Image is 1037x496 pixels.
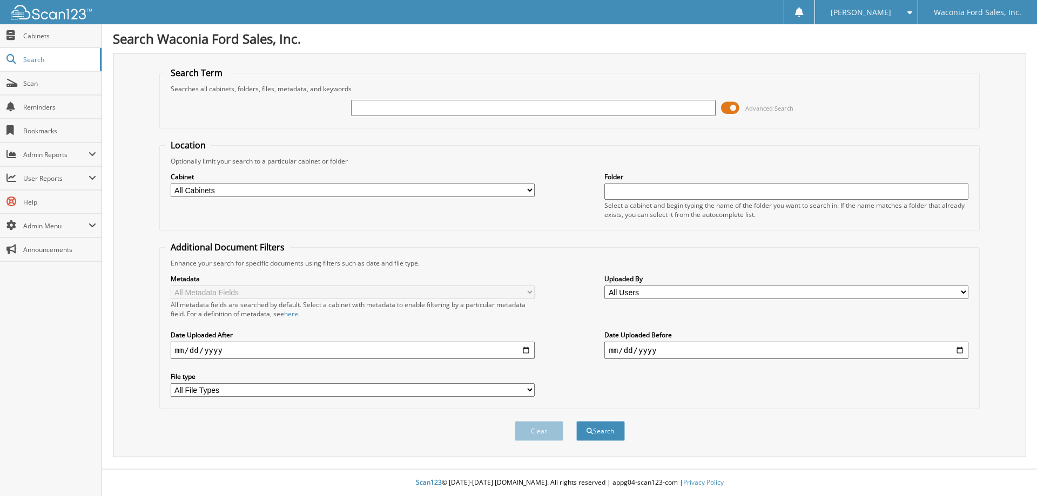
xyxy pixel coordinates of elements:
span: [PERSON_NAME] [831,9,891,16]
label: Uploaded By [604,274,968,283]
legend: Search Term [165,67,228,79]
span: Admin Menu [23,221,89,230]
div: © [DATE]-[DATE] [DOMAIN_NAME]. All rights reserved | appg04-scan123-com | [102,470,1037,496]
div: All metadata fields are searched by default. Select a cabinet with metadata to enable filtering b... [171,300,535,318]
label: File type [171,372,535,381]
img: scan123-logo-white.svg [11,5,92,19]
iframe: Chat Widget [983,444,1037,496]
h1: Search Waconia Ford Sales, Inc. [113,30,1026,47]
label: Cabinet [171,172,535,181]
a: here [284,309,298,318]
div: Select a cabinet and begin typing the name of the folder you want to search in. If the name match... [604,201,968,219]
button: Search [576,421,625,441]
span: Advanced Search [745,104,793,112]
label: Metadata [171,274,535,283]
input: start [171,342,535,359]
span: Reminders [23,103,96,112]
span: Search [23,55,95,64]
span: Admin Reports [23,150,89,159]
span: Scan [23,79,96,88]
span: Announcements [23,245,96,254]
span: Waconia Ford Sales, Inc. [934,9,1021,16]
label: Folder [604,172,968,181]
div: Enhance your search for specific documents using filters such as date and file type. [165,259,974,268]
span: User Reports [23,174,89,183]
input: end [604,342,968,359]
legend: Additional Document Filters [165,241,290,253]
button: Clear [515,421,563,441]
label: Date Uploaded After [171,330,535,339]
span: Cabinets [23,31,96,40]
div: Searches all cabinets, folders, files, metadata, and keywords [165,84,974,93]
span: Bookmarks [23,126,96,135]
legend: Location [165,139,211,151]
label: Date Uploaded Before [604,330,968,339]
a: Privacy Policy [683,478,724,487]
span: Help [23,198,96,207]
span: Scan123 [416,478,442,487]
div: Optionally limit your search to a particular cabinet or folder [165,157,974,166]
